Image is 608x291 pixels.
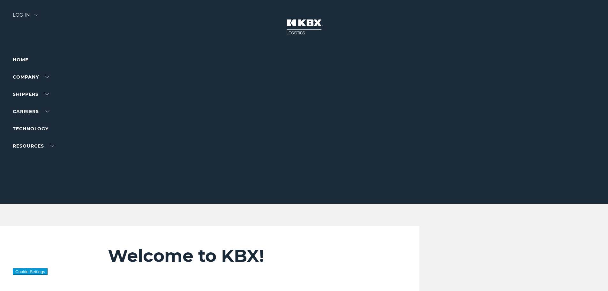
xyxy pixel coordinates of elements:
[13,91,49,97] a: SHIPPERS
[280,13,328,41] img: kbx logo
[13,74,49,80] a: Company
[13,109,49,114] a: Carriers
[13,57,28,63] a: Home
[34,14,38,16] img: arrow
[13,268,48,275] button: Cookie Settings
[13,143,54,149] a: RESOURCES
[13,126,49,132] a: Technology
[108,245,381,266] h2: Welcome to KBX!
[13,13,38,22] div: Log in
